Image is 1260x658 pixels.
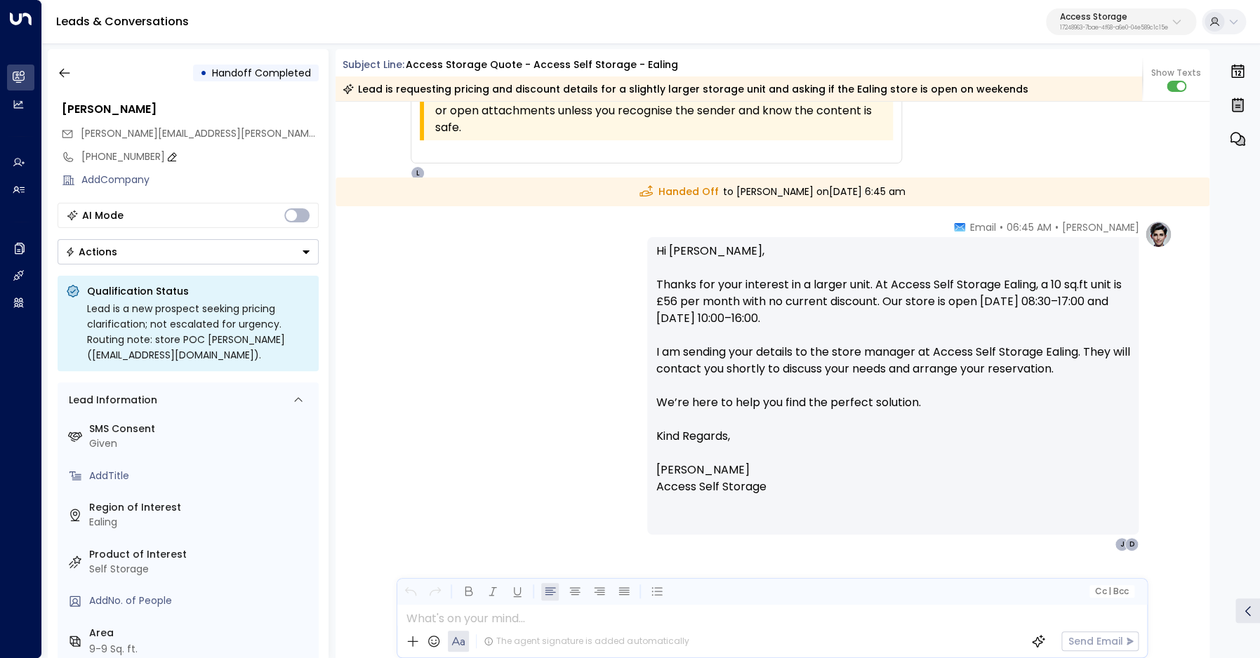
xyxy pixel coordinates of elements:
[656,462,749,478] span: [PERSON_NAME]
[87,301,310,363] div: Lead is a new prospect seeking pricing clarification; not escalated for urgency. Routing note: st...
[411,166,425,180] div: L
[82,208,124,222] div: AI Mode
[1006,220,1051,234] span: 06:45 AM
[89,642,138,657] div: 9-9 Sq. ft.
[89,436,313,451] div: Given
[58,239,319,264] button: Actions
[343,58,404,72] span: Subject Line:
[89,593,313,608] div: AddNo. of People
[81,126,397,140] span: [PERSON_NAME][EMAIL_ADDRESS][PERSON_NAME][DOMAIN_NAME]
[656,478,766,495] span: Access Self Storage
[81,126,319,141] span: john.pannell+ealing@gmail.com
[89,515,313,530] div: Ealing
[1108,586,1111,596] span: |
[89,562,313,577] div: Self Storage
[64,393,157,408] div: Lead Information
[402,583,419,600] button: Undo
[1046,8,1196,35] button: Access Storage17248963-7bae-4f68-a6e0-04e589c1c15e
[435,86,889,136] div: This email originated from outside of the organisation. Do not click links or open attachments un...
[89,626,313,640] label: Area
[969,220,995,234] span: Email
[656,428,729,445] span: Kind Regards,
[1095,586,1129,596] span: Cc Bcc
[1060,13,1168,21] p: Access Storage
[1089,585,1134,598] button: Cc|Bcc
[343,82,1028,96] div: Lead is requesting pricing and discount details for a slightly larger storage unit and asking if ...
[1060,25,1168,31] p: 17248963-7bae-4f68-a6e0-04e589c1c15e
[484,635,689,647] div: The agent signature is added automatically
[1054,220,1058,234] span: •
[58,239,319,264] div: Button group with a nested menu
[87,284,310,298] p: Qualification Status
[62,101,319,118] div: [PERSON_NAME]
[1144,220,1172,248] img: profile-logo.png
[56,13,189,29] a: Leads & Conversations
[200,60,207,86] div: •
[336,177,1210,206] div: to [PERSON_NAME] on [DATE] 6:45 am
[426,583,444,600] button: Redo
[89,469,313,483] div: AddTitle
[65,246,117,258] div: Actions
[81,173,319,187] div: AddCompany
[656,243,1130,428] p: Hi [PERSON_NAME], Thanks for your interest in a larger unit. At Access Self Storage Ealing, a 10 ...
[1115,537,1129,551] div: J
[406,58,678,72] div: Access Storage Quote - Access Self Storage - Ealing
[89,547,313,562] label: Product of Interest
[1151,67,1201,79] span: Show Texts
[89,500,313,515] label: Region of Interest
[1125,537,1139,551] div: D
[999,220,1002,234] span: •
[81,149,319,164] div: [PHONE_NUMBER]
[212,66,311,80] span: Handoff Completed
[639,184,718,199] span: Handed Off
[1061,220,1139,234] span: [PERSON_NAME]
[89,422,313,436] label: SMS Consent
